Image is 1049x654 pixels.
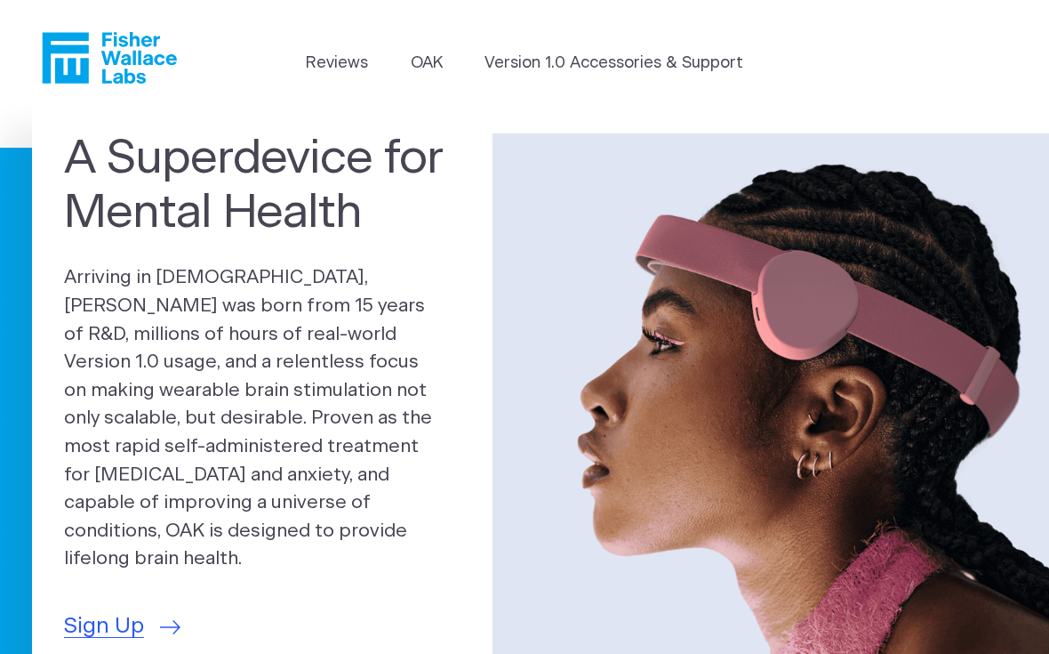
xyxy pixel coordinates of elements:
[411,52,443,76] a: OAK
[64,610,180,643] a: Sign Up
[64,263,460,573] p: Arriving in [DEMOGRAPHIC_DATA], [PERSON_NAME] was born from 15 years of R&D, millions of hours of...
[306,52,368,76] a: Reviews
[484,52,743,76] a: Version 1.0 Accessories & Support
[64,132,460,241] h1: A Superdevice for Mental Health
[42,32,177,84] a: Fisher Wallace
[64,610,144,643] span: Sign Up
